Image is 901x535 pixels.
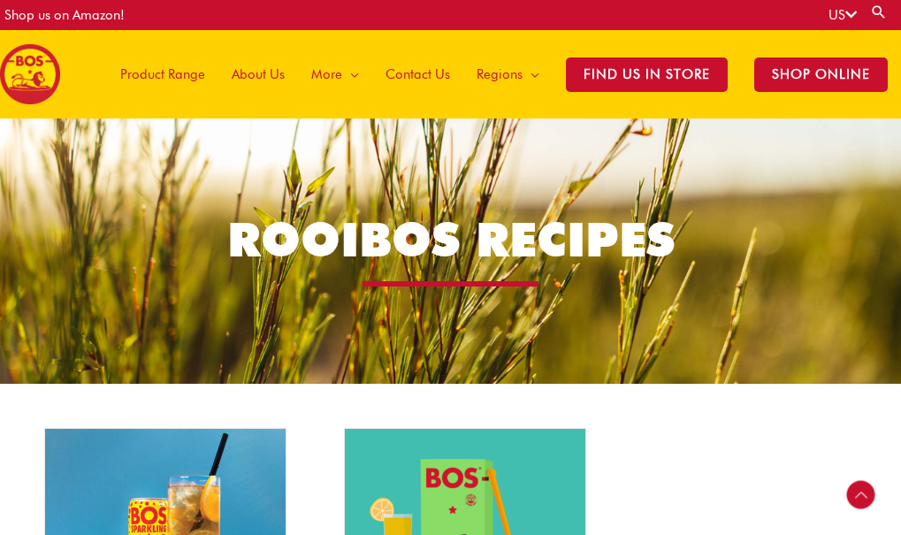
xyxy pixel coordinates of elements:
[94,30,901,118] nav: Site Navigation
[741,30,901,118] a: SHOP ONLINE
[386,48,450,101] span: Contact Us
[870,4,888,20] a: Search button
[120,48,205,101] span: Product Range
[218,30,298,118] a: About Us
[463,30,553,118] a: Regions
[754,57,888,92] span: SHOP ONLINE
[107,30,218,118] a: Product Range
[828,7,857,23] a: US
[232,48,285,101] span: About Us
[477,48,523,101] span: Regions
[9,217,892,264] h1: Rooibos Recipes
[298,30,372,118] a: More
[566,57,728,92] span: Find Us in Store
[553,30,741,118] a: Find Us in Store
[372,30,463,118] a: Contact Us
[311,48,342,101] span: More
